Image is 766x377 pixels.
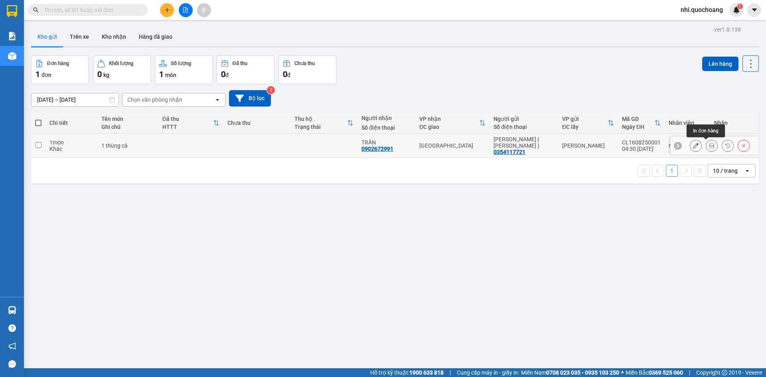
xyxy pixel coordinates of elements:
[97,69,102,79] span: 0
[494,116,554,122] div: Người gửi
[127,96,182,104] div: Chọn văn phòng nhận
[450,368,451,377] span: |
[32,93,118,106] input: Select a date range.
[267,86,275,94] sup: 2
[744,168,750,174] svg: open
[562,116,608,122] div: VP gửi
[183,7,188,13] span: file-add
[171,61,191,66] div: Số lượng
[227,120,286,126] div: Chưa thu
[165,72,176,78] span: món
[419,142,486,149] div: [GEOGRAPHIC_DATA]
[361,146,393,152] div: 0902672991
[370,368,444,377] span: Hỗ trợ kỹ thuật:
[714,25,741,34] div: ver 1.8.138
[494,124,554,130] div: Số điện thoại
[93,55,151,84] button: Khối lượng0kg
[621,371,624,374] span: ⚪️
[751,6,758,14] span: caret-down
[521,368,619,377] span: Miền Nam
[49,120,93,126] div: Chi tiết
[217,55,274,84] button: Đã thu0đ
[457,368,519,377] span: Cung cấp máy in - giấy in:
[225,72,229,78] span: đ
[669,142,706,149] div: nhi.quochoang
[747,3,761,17] button: caret-down
[689,368,690,377] span: |
[159,69,164,79] span: 1
[33,7,39,13] span: search
[109,61,133,66] div: Khối lượng
[687,124,725,137] div: In đơn hàng
[278,55,336,84] button: Chưa thu0đ
[31,55,89,84] button: Đơn hàng1đơn
[714,120,754,126] div: Nhãn
[622,124,654,130] div: Ngày ĐH
[546,369,619,376] strong: 0708 023 035 - 0935 103 250
[8,360,16,368] span: message
[713,167,738,175] div: 10 / trang
[162,124,213,130] div: HTTT
[221,69,225,79] span: 0
[164,7,170,13] span: plus
[229,90,271,107] button: Bộ lọc
[287,72,290,78] span: đ
[8,342,16,350] span: notification
[494,136,554,149] div: NGUYỄN THỊ TUYẾT NGOAN ( NGOAN CÁ )
[8,32,16,40] img: solution-icon
[155,55,213,84] button: Số lượng1món
[733,6,740,14] img: icon-new-feature
[233,61,247,66] div: Đã thu
[419,124,479,130] div: ĐC giao
[162,116,213,122] div: Đã thu
[101,124,154,130] div: Ghi chú
[669,120,706,126] div: Nhân viên
[622,139,661,146] div: CL1608250001
[132,27,179,46] button: Hàng đã giao
[666,165,678,177] button: 1
[294,61,315,66] div: Chưa thu
[201,7,207,13] span: aim
[361,115,411,121] div: Người nhận
[409,369,444,376] strong: 1900 633 818
[95,27,132,46] button: Kho nhận
[49,146,93,152] div: Khác
[674,5,729,15] span: nhi.quochoang
[294,116,347,122] div: Thu hộ
[31,27,63,46] button: Kho gửi
[419,116,479,122] div: VP nhận
[622,146,661,152] div: 04:30 [DATE]
[738,4,741,9] span: 1
[158,113,223,134] th: Toggle SortBy
[702,57,738,71] button: Lên hàng
[41,72,51,78] span: đơn
[197,3,211,17] button: aim
[494,149,525,155] div: 0354117721
[49,139,93,146] div: 1 món
[626,368,683,377] span: Miền Bắc
[103,72,109,78] span: kg
[63,27,95,46] button: Trên xe
[283,69,287,79] span: 0
[179,3,193,17] button: file-add
[737,4,743,9] sup: 1
[562,124,608,130] div: ĐC lấy
[101,116,154,122] div: Tên món
[101,142,154,149] div: 1 thùng cá
[415,113,490,134] th: Toggle SortBy
[562,142,614,149] div: [PERSON_NAME]
[8,306,16,314] img: warehouse-icon
[618,113,665,134] th: Toggle SortBy
[36,69,40,79] span: 1
[8,324,16,332] span: question-circle
[214,97,221,103] svg: open
[47,61,69,66] div: Đơn hàng
[361,139,411,146] div: TRẦN
[622,116,654,122] div: Mã GD
[294,124,347,130] div: Trạng thái
[649,369,683,376] strong: 0369 525 060
[290,113,357,134] th: Toggle SortBy
[722,370,727,375] span: copyright
[160,3,174,17] button: plus
[8,52,16,60] img: warehouse-icon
